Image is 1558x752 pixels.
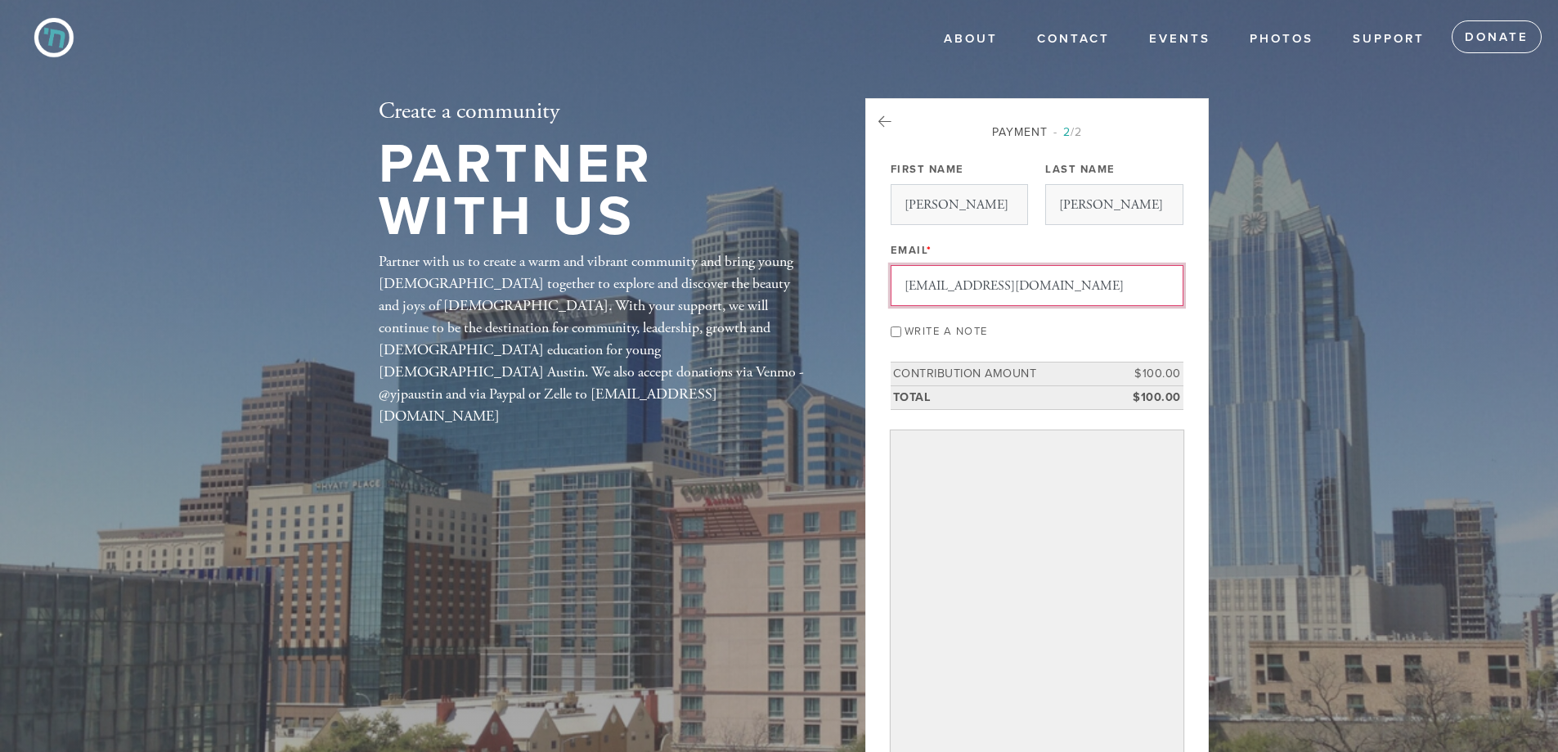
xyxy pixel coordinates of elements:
label: First Name [891,162,964,177]
div: Partner with us to create a warm and vibrant community and bring young [DEMOGRAPHIC_DATA] togethe... [379,250,812,427]
img: CYP%20Icon-02.png [25,8,83,67]
td: $100.00 [1110,385,1183,409]
label: Last Name [1045,162,1116,177]
a: Contact [1025,24,1122,55]
h2: Create a community [379,98,812,126]
a: Donate [1452,20,1542,53]
a: Events [1137,24,1223,55]
td: Contribution Amount [891,362,1110,386]
td: Total [891,385,1110,409]
div: Payment [891,124,1183,141]
td: $100.00 [1110,362,1183,386]
a: About [932,24,1010,55]
a: Support [1340,24,1437,55]
h1: Partner with Us [379,138,812,244]
label: Write a note [905,325,988,338]
span: 2 [1063,125,1071,139]
span: This field is required. [927,244,932,257]
label: Email [891,243,932,258]
span: /2 [1053,125,1082,139]
a: Photos [1237,24,1326,55]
